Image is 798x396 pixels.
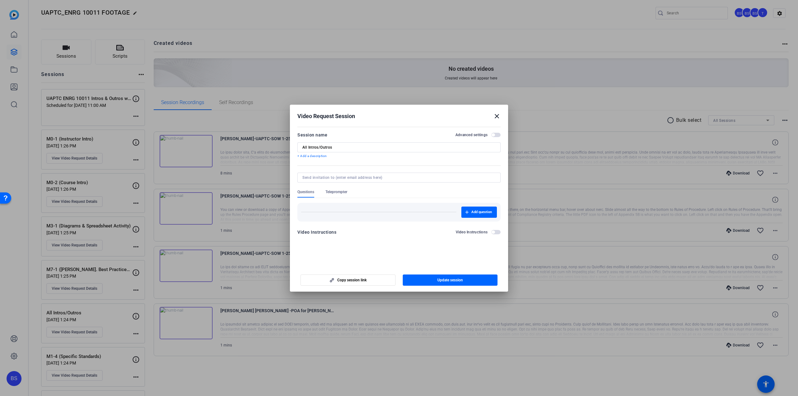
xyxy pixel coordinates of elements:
button: Copy session link [300,274,396,286]
button: Update session [403,274,498,286]
div: Session name [297,131,327,139]
button: Add question [461,207,497,218]
mat-icon: close [493,112,501,120]
input: Send invitation to (enter email address here) [302,175,493,180]
p: + Add a description [297,154,501,159]
h2: Advanced settings [455,132,488,137]
span: Copy session link [337,278,367,283]
h2: Video Instructions [456,230,488,235]
span: Teleprompter [325,189,347,194]
span: Questions [297,189,314,194]
span: Add question [471,210,492,215]
input: Enter Session Name [302,145,496,150]
span: Update session [437,278,463,283]
div: Video Request Session [297,112,501,120]
div: Video Instructions [297,228,336,236]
